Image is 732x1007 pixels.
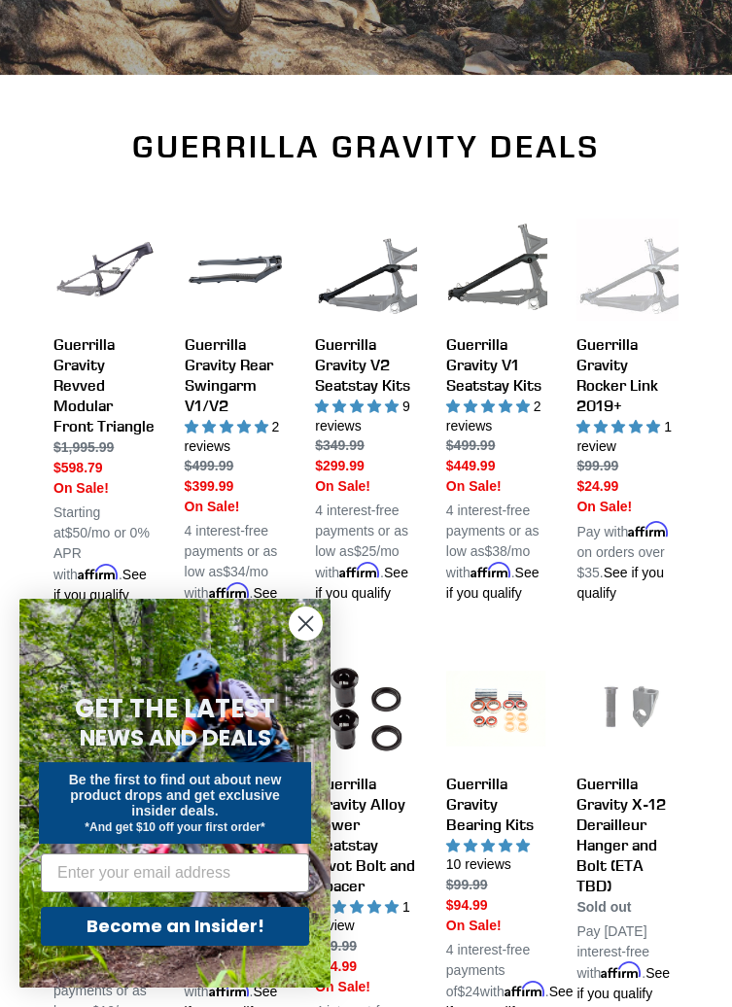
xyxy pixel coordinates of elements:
span: Be the first to find out about new product drops and get exclusive insider deals. [69,772,282,818]
button: Become an Insider! [41,907,309,946]
span: GET THE LATEST [75,691,275,726]
h2: Guerrilla Gravity Deals [53,128,679,165]
input: Enter your email address [41,853,309,892]
button: Close dialog [289,607,323,641]
span: NEWS AND DEALS [80,722,271,753]
span: *And get $10 off your first order* [85,820,264,834]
